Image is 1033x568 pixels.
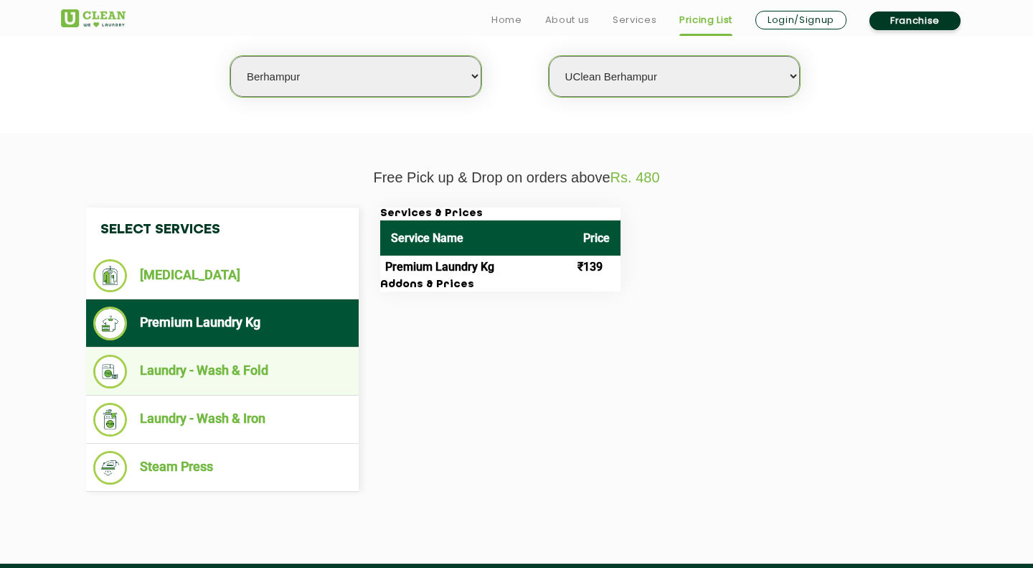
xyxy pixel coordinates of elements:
[61,169,972,186] p: Free Pick up & Drop on orders above
[491,11,522,29] a: Home
[93,451,127,485] img: Steam Press
[380,279,621,292] h3: Addons & Prices
[86,208,359,252] h4: Select Services
[380,220,572,256] th: Service Name
[679,11,732,29] a: Pricing List
[61,9,126,27] img: UClean Laundry and Dry Cleaning
[380,208,621,220] h3: Services & Prices
[613,11,656,29] a: Services
[93,403,352,437] li: Laundry - Wash & Iron
[93,307,127,340] img: Premium Laundry Kg
[93,355,352,388] li: Laundry - Wash & Fold
[545,11,590,29] a: About us
[93,451,352,485] li: Steam Press
[93,259,352,292] li: [MEDICAL_DATA]
[610,169,660,185] span: Rs. 480
[93,355,127,388] img: Laundry - Wash & Fold
[380,256,572,279] td: Premium Laundry Kg
[572,220,621,256] th: Price
[572,256,621,279] td: ₹139
[93,307,352,340] li: Premium Laundry Kg
[869,11,961,30] a: Franchise
[93,403,127,437] img: Laundry - Wash & Iron
[93,259,127,292] img: Dry Cleaning
[755,11,846,29] a: Login/Signup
